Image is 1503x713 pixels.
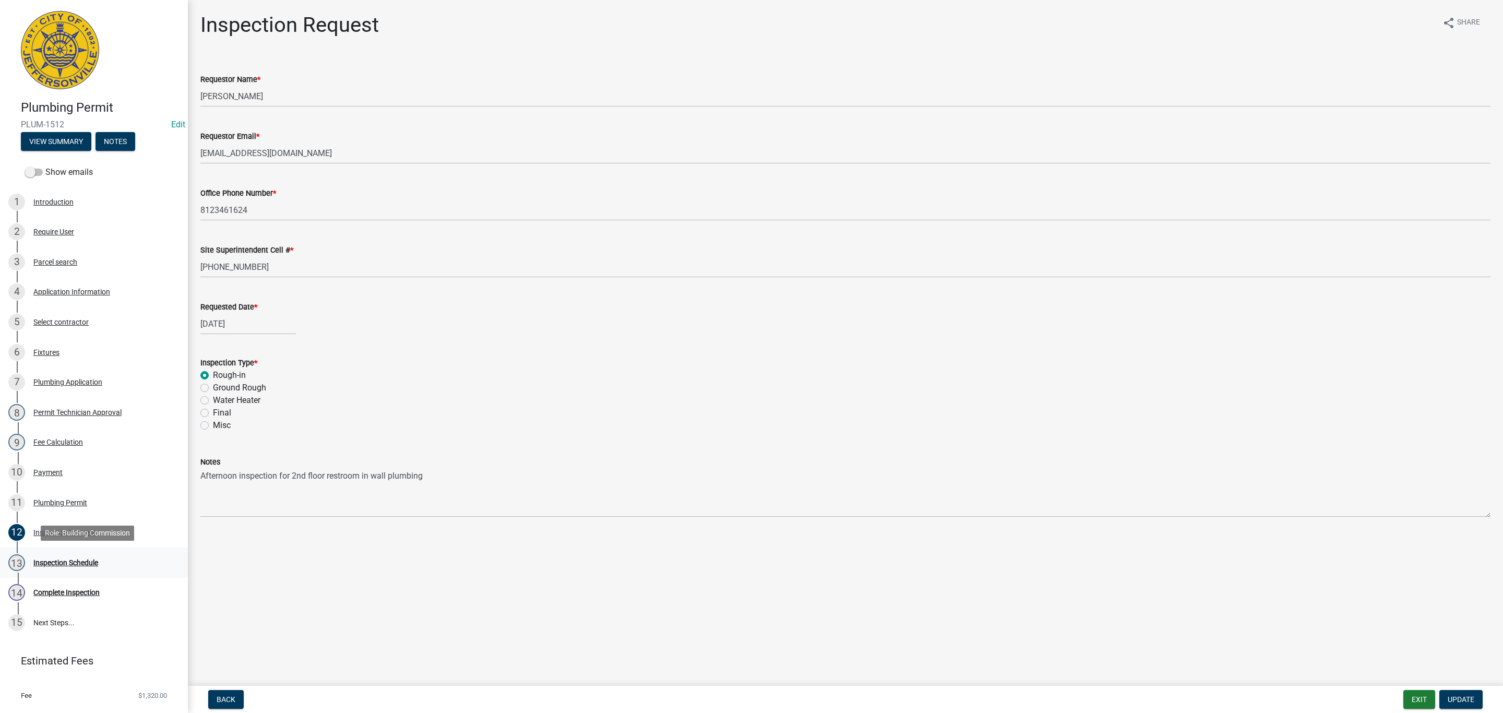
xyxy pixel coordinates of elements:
div: 11 [8,494,25,511]
label: Water Heater [213,394,260,407]
i: share [1442,17,1455,29]
label: Requestor Email [200,133,259,140]
label: Final [213,407,231,419]
div: 15 [8,614,25,631]
label: Requestor Name [200,76,260,84]
div: Role: Building Commission [41,526,134,541]
input: mm/dd/yyyy [200,313,296,335]
div: Introduction [33,198,74,206]
button: Update [1439,690,1483,709]
a: Edit [171,120,185,129]
span: Fee [21,692,32,699]
div: Permit Technician Approval [33,409,122,416]
div: Parcel search [33,258,77,266]
button: Back [208,690,244,709]
div: 13 [8,554,25,571]
div: 3 [8,254,25,270]
div: 4 [8,283,25,300]
span: PLUM-1512 [21,120,167,129]
div: Require User [33,228,74,235]
wm-modal-confirm: Notes [96,138,135,146]
div: Select contractor [33,318,89,326]
div: 2 [8,223,25,240]
div: Fixtures [33,349,59,356]
div: Payment [33,469,63,476]
div: Inspection Request [33,529,96,536]
span: $1,320.00 [138,692,167,699]
div: Complete Inspection [33,589,100,596]
div: 12 [8,524,25,541]
span: Update [1448,695,1474,704]
label: Misc [213,419,231,432]
h1: Inspection Request [200,13,379,38]
span: Share [1457,17,1480,29]
img: City of Jeffersonville, Indiana [21,11,99,89]
div: 8 [8,404,25,421]
label: Requested Date [200,304,257,311]
label: Office Phone Number [200,190,276,197]
label: Inspection Type [200,360,257,367]
div: Inspection Schedule [33,559,98,566]
div: 6 [8,344,25,361]
label: Rough-in [213,369,246,382]
h4: Plumbing Permit [21,100,180,115]
div: 5 [8,314,25,330]
div: Fee Calculation [33,438,83,446]
div: 1 [8,194,25,210]
div: 14 [8,584,25,601]
button: shareShare [1434,13,1488,33]
label: Notes [200,459,220,466]
a: Estimated Fees [8,650,171,671]
label: Show emails [25,166,93,179]
div: 7 [8,374,25,390]
label: Ground Rough [213,382,266,394]
div: 9 [8,434,25,450]
div: Plumbing Application [33,378,102,386]
div: Application Information [33,288,110,295]
wm-modal-confirm: Edit Application Number [171,120,185,129]
label: Site Superintendent Cell # [200,247,293,254]
span: Back [217,695,235,704]
button: Exit [1403,690,1435,709]
button: View Summary [21,132,91,151]
div: Plumbing Permit [33,499,87,506]
div: 10 [8,464,25,481]
button: Notes [96,132,135,151]
wm-modal-confirm: Summary [21,138,91,146]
